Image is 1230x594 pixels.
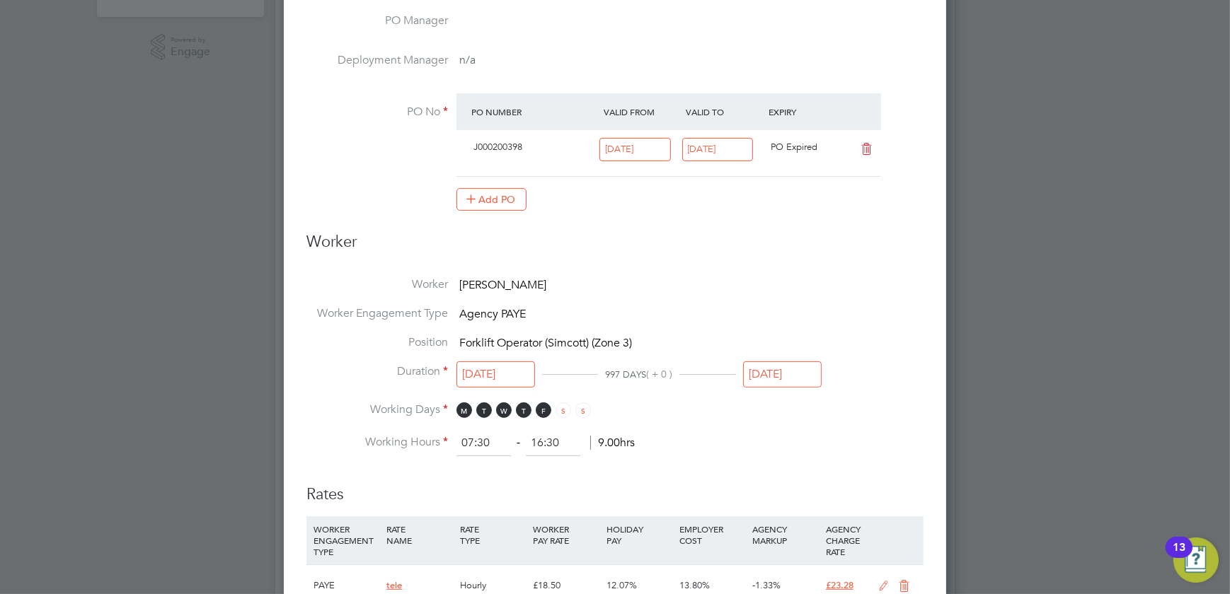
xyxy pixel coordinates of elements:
div: Valid From [600,99,683,124]
label: Working Hours [306,435,448,450]
span: S [556,402,571,418]
span: T [516,402,531,418]
div: WORKER ENGAGEMENT TYPE [310,516,383,564]
h3: Worker [306,232,924,264]
input: 08:00 [456,431,511,456]
h3: Rates [306,470,924,505]
input: Select one [599,138,671,161]
label: Working Days [306,402,448,417]
span: J000200398 [473,141,522,153]
span: Agency PAYE [459,307,526,321]
span: £23.28 [826,579,853,591]
input: Select one [743,361,822,388]
span: ‐ [514,436,523,450]
span: 997 DAYS [605,368,646,380]
span: F [536,402,551,418]
span: 9.00hrs [590,436,635,450]
span: [PERSON_NAME] [459,278,546,292]
span: M [456,402,472,418]
label: Position [306,335,448,350]
label: Worker [306,277,448,292]
button: Add PO [456,188,527,211]
button: Open Resource Center, 13 new notifications [1173,537,1219,583]
div: WORKER PAY RATE [529,516,602,553]
div: AGENCY MARKUP [749,516,822,553]
span: T [476,402,492,418]
span: -1.33% [753,579,781,591]
input: Select one [456,361,535,388]
span: S [575,402,591,418]
div: PO Number [468,99,600,124]
span: 13.80% [679,579,710,591]
div: 13 [1173,547,1185,566]
label: Duration [306,364,448,379]
input: Select one [682,138,754,161]
div: RATE NAME [383,516,456,553]
div: HOLIDAY PAY [603,516,676,553]
div: Expiry [765,99,848,124]
label: PO No [306,105,448,120]
span: tele [386,579,402,591]
span: n/a [459,53,476,67]
div: EMPLOYER COST [676,516,749,553]
span: ( + 0 ) [646,368,672,380]
span: 12.07% [607,579,637,591]
label: Deployment Manager [306,53,448,68]
input: 17:00 [526,431,580,456]
label: PO Manager [306,13,448,28]
span: PO Expired [771,141,817,153]
div: AGENCY CHARGE RATE [822,516,871,564]
div: RATE TYPE [456,516,529,553]
div: Valid To [683,99,766,124]
span: Forklift Operator (Simcott) (Zone 3) [459,336,632,350]
span: W [496,402,512,418]
label: Worker Engagement Type [306,306,448,321]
